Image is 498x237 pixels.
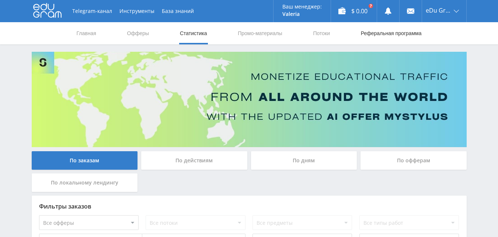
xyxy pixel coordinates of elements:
[179,22,208,44] a: Статистика
[126,22,150,44] a: Офферы
[251,151,357,170] div: По дням
[32,151,138,170] div: По заказам
[426,7,452,13] span: eDu Group
[361,151,467,170] div: По офферам
[312,22,331,44] a: Потоки
[32,173,138,192] div: По локальному лендингу
[141,151,247,170] div: По действиям
[282,4,322,10] p: Ваш менеджер:
[32,52,467,147] img: Banner
[39,203,459,210] div: Фильтры заказов
[76,22,97,44] a: Главная
[282,11,322,17] p: Valeria
[237,22,283,44] a: Промо-материалы
[360,22,422,44] a: Реферальная программа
